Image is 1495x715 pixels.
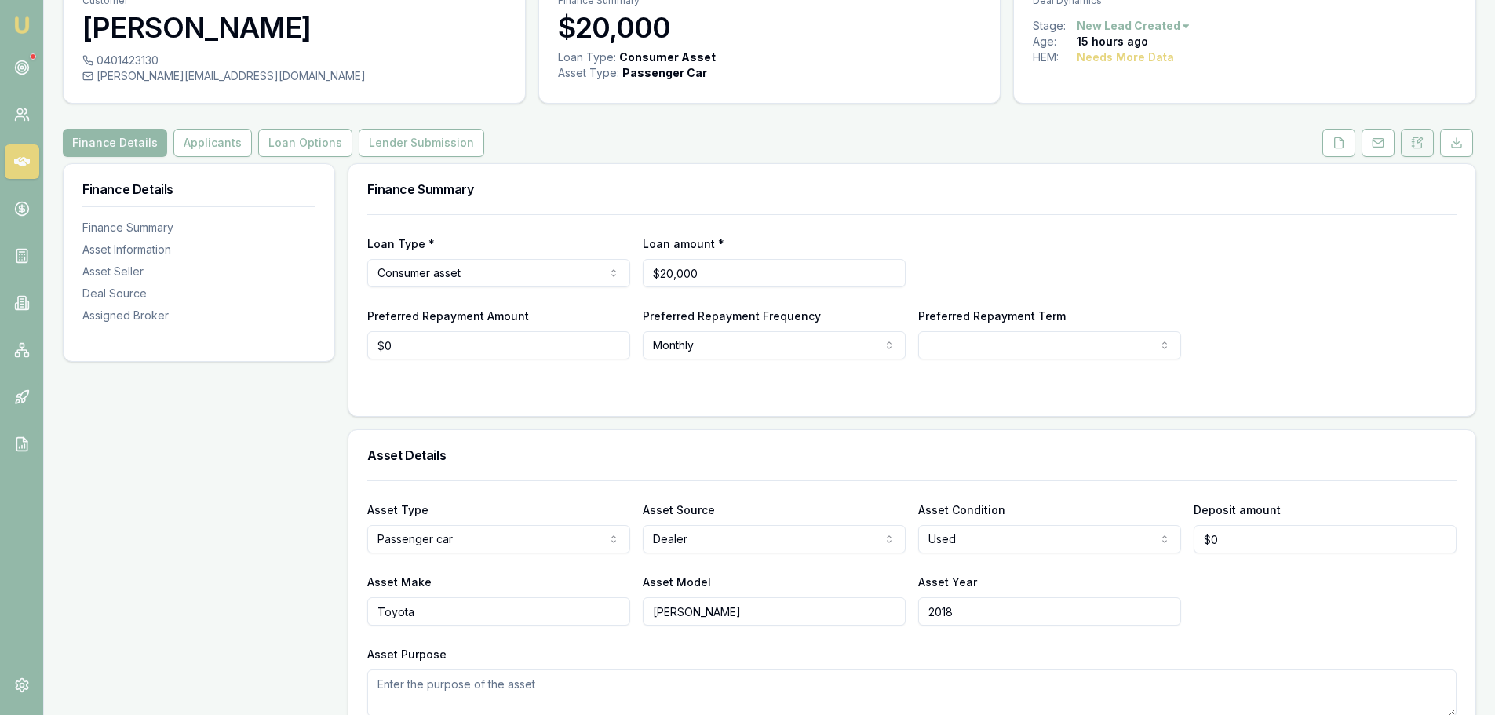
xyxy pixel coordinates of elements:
label: Loan Type * [367,237,435,250]
div: Assigned Broker [82,308,315,323]
div: Asset Type : [558,65,619,81]
a: Applicants [170,129,255,157]
div: Consumer Asset [619,49,716,65]
label: Asset Source [643,503,715,516]
div: Asset Seller [82,264,315,279]
label: Asset Type [367,503,428,516]
button: Finance Details [63,129,167,157]
img: emu-icon-u.png [13,16,31,35]
label: Asset Model [643,575,711,589]
button: New Lead Created [1077,18,1191,34]
div: [PERSON_NAME][EMAIL_ADDRESS][DOMAIN_NAME] [82,68,506,84]
label: Preferred Repayment Term [918,309,1066,323]
label: Asset Make [367,575,432,589]
div: Needs More Data [1077,49,1174,65]
div: Stage: [1033,18,1077,34]
div: Age: [1033,34,1077,49]
button: Lender Submission [359,129,484,157]
div: Deal Source [82,286,315,301]
a: Finance Details [63,129,170,157]
h3: Finance Summary [367,183,1457,195]
a: Loan Options [255,129,356,157]
div: Passenger Car [622,65,707,81]
h3: Finance Details [82,183,315,195]
input: $ [1194,525,1457,553]
label: Asset Condition [918,503,1005,516]
h3: [PERSON_NAME] [82,12,506,43]
button: Loan Options [258,129,352,157]
div: 15 hours ago [1077,34,1148,49]
div: HEM: [1033,49,1077,65]
h3: $20,000 [558,12,982,43]
h3: Asset Details [367,449,1457,461]
div: Finance Summary [82,220,315,235]
label: Loan amount * [643,237,724,250]
div: 0401423130 [82,53,506,68]
div: Asset Information [82,242,315,257]
button: Applicants [173,129,252,157]
label: Preferred Repayment Frequency [643,309,821,323]
label: Deposit amount [1194,503,1281,516]
label: Asset Purpose [367,648,447,661]
a: Lender Submission [356,129,487,157]
label: Preferred Repayment Amount [367,309,529,323]
div: Loan Type: [558,49,616,65]
input: $ [643,259,906,287]
input: $ [367,331,630,359]
label: Asset Year [918,575,977,589]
